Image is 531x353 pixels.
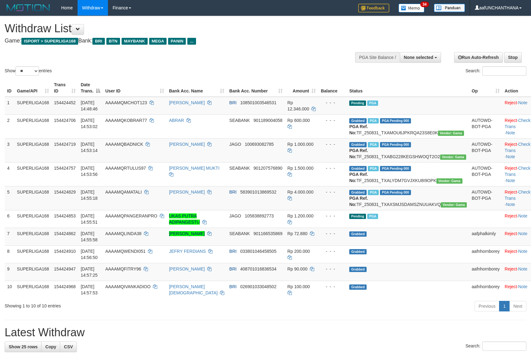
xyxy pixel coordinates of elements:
[253,118,282,123] span: Copy 901189004058 to clipboard
[45,344,56,349] span: Copy
[15,281,52,298] td: SUPERLIGA168
[168,38,186,45] span: PANIN
[105,249,145,254] span: AAAAMQWENDI051
[15,162,52,186] td: SUPERLIGA168
[5,162,15,186] td: 4
[469,186,502,210] td: AUTOWD-BOT-PGA
[482,342,526,351] input: Search:
[229,166,250,171] span: SEABANK
[318,79,347,97] th: Balance
[349,196,368,207] b: PGA Ref. No:
[505,142,530,153] a: Check Trans
[169,142,205,147] a: [PERSON_NAME]
[505,213,517,218] a: Reject
[380,142,411,147] span: PGA Pending
[288,266,308,271] span: Rp 90.000
[229,249,236,254] span: BRI
[404,55,433,60] span: None selected
[169,213,200,225] a: UKAS PUTRA ADIPANGESTU
[81,190,98,201] span: [DATE] 14:55:18
[187,38,196,45] span: ...
[5,138,15,162] td: 3
[368,190,379,195] span: Marked by aafsengchandara
[321,266,344,272] div: - - -
[9,344,38,349] span: Show 25 rows
[505,249,517,254] a: Reject
[5,114,15,138] td: 2
[506,178,515,183] a: Note
[64,344,73,349] span: CSV
[518,284,528,289] a: Note
[81,166,98,177] span: [DATE] 14:53:56
[347,186,469,210] td: TF_250831_TXAXSMJSDAMSZNUUAKVQ
[288,231,308,236] span: Rp 72.880
[347,114,469,138] td: TF_250831_TXAMOU6JPKRQA23S8E0K
[16,66,39,76] select: Showentries
[105,266,141,271] span: AAAAMQFITRY96
[103,79,167,97] th: User ID: activate to sort column ascending
[54,118,76,123] span: 154424706
[5,300,216,309] div: Showing 1 to 10 of 10 entries
[285,79,319,97] th: Amount: activate to sort column ascending
[54,266,76,271] span: 154424947
[355,52,400,63] div: PGA Site Balance /
[367,101,378,106] span: Marked by aafsengchandara
[469,162,502,186] td: AUTOWD-BOT-PGA
[15,79,52,97] th: Game/API: activate to sort column ascending
[518,249,528,254] a: Note
[81,118,98,129] span: [DATE] 14:53:02
[245,142,274,147] span: Copy 100693082785 to clipboard
[288,100,309,111] span: Rp 12.346.000
[347,79,469,97] th: Status
[5,66,52,76] label: Show entries
[349,172,368,183] b: PGA Ref. No:
[105,213,157,218] span: AAAAMQPANGERANPRO
[5,245,15,263] td: 8
[41,342,60,352] a: Copy
[482,66,526,76] input: Search:
[349,118,367,123] span: Grabbed
[505,190,517,194] a: Reject
[505,166,517,171] a: Reject
[321,248,344,254] div: - - -
[288,249,310,254] span: Rp 200.000
[469,138,502,162] td: AUTOWD-BOT-PGA
[169,284,218,295] a: [PERSON_NAME][DEMOGRAPHIC_DATA]
[288,213,314,218] span: Rp 1.200.000
[51,79,78,97] th: Trans ID: activate to sort column ascending
[81,100,98,111] span: [DATE] 14:48:46
[499,301,510,311] a: 1
[475,301,499,311] a: Previous
[321,117,344,123] div: - - -
[81,213,98,225] span: [DATE] 14:55:51
[229,284,236,289] span: BRI
[122,38,148,45] span: MAYBANK
[518,231,528,236] a: Note
[349,231,367,237] span: Grabbed
[5,38,348,44] h4: Game: Bank:
[227,79,285,97] th: Bank Acc. Number: activate to sort column ascending
[240,284,276,289] span: Copy 026901033048502 to clipboard
[288,118,310,123] span: Rp 600.000
[349,166,367,171] span: Grabbed
[505,284,517,289] a: Reject
[15,210,52,228] td: SUPERLIGA168
[288,190,314,194] span: Rp 4.000.000
[505,190,530,201] a: Check Trans
[81,249,98,260] span: [DATE] 14:56:50
[321,189,344,195] div: - - -
[5,326,526,339] h1: Latest Withdraw
[436,178,462,184] span: Vendor URL: https://trx31.1velocity.biz
[349,284,367,290] span: Grabbed
[380,190,411,195] span: PGA Pending
[505,118,517,123] a: Reject
[506,154,515,159] a: Note
[349,214,366,219] span: Pending
[253,166,282,171] span: Copy 901207576890 to clipboard
[229,266,236,271] span: BRI
[229,190,236,194] span: BRI
[469,245,502,263] td: aafnhornborey
[400,52,441,63] button: None selected
[469,114,502,138] td: AUTOWD-BOT-PGA
[469,228,502,245] td: aafphalkimly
